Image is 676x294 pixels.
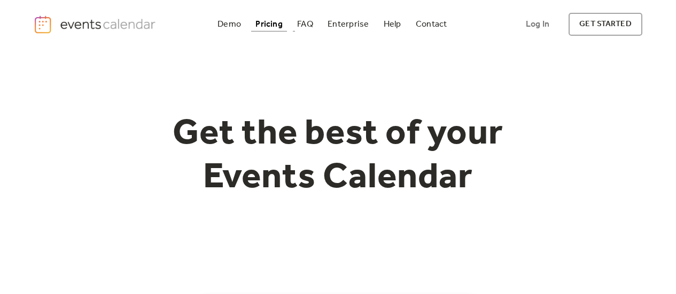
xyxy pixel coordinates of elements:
a: FAQ [293,17,317,31]
a: Demo [213,17,245,31]
div: Enterprise [328,21,369,27]
div: Demo [217,21,241,27]
div: Contact [416,21,447,27]
div: Pricing [255,21,283,27]
a: Log In [515,13,560,36]
a: Enterprise [323,17,373,31]
a: Contact [411,17,452,31]
a: Help [379,17,406,31]
a: get started [569,13,642,36]
h1: Get the best of your Events Calendar [133,113,543,200]
div: FAQ [297,21,313,27]
a: Pricing [251,17,287,31]
div: Help [384,21,401,27]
